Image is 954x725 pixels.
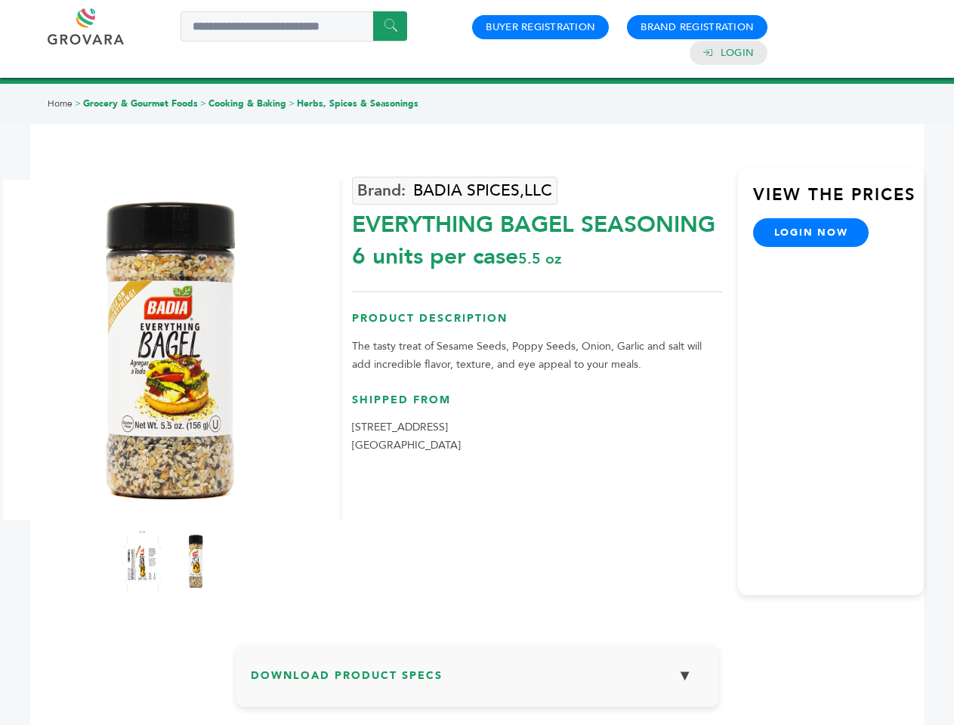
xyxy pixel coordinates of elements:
[83,97,198,110] a: Grocery & Gourmet Foods
[518,248,561,269] span: 5.5 oz
[753,218,869,247] a: login now
[177,531,215,591] img: EVERYTHING BAGEL SEASONING 6 units per case 5.5 oz
[75,97,81,110] span: >
[352,418,723,455] p: [STREET_ADDRESS] [GEOGRAPHIC_DATA]
[753,184,924,218] h3: View the Prices
[721,46,754,60] a: Login
[352,311,723,338] h3: Product Description
[289,97,295,110] span: >
[486,20,595,34] a: Buyer Registration
[352,202,723,273] div: EVERYTHING BAGEL SEASONING 6 units per case
[208,97,286,110] a: Cooking & Baking
[124,531,162,591] img: EVERYTHING BAGEL SEASONING 6 units per case 5.5 oz Product Label
[352,177,557,205] a: BADIA SPICES,LLC
[48,97,73,110] a: Home
[200,97,206,110] span: >
[352,338,723,374] p: The tasty treat of Sesame Seeds, Poppy Seeds, Onion, Garlic and salt will add incredible flavor, ...
[251,659,704,703] h3: Download Product Specs
[641,20,754,34] a: Brand Registration
[352,393,723,419] h3: Shipped From
[297,97,418,110] a: Herbs, Spices & Seasonings
[666,659,704,692] button: ▼
[181,11,407,42] input: Search a product or brand...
